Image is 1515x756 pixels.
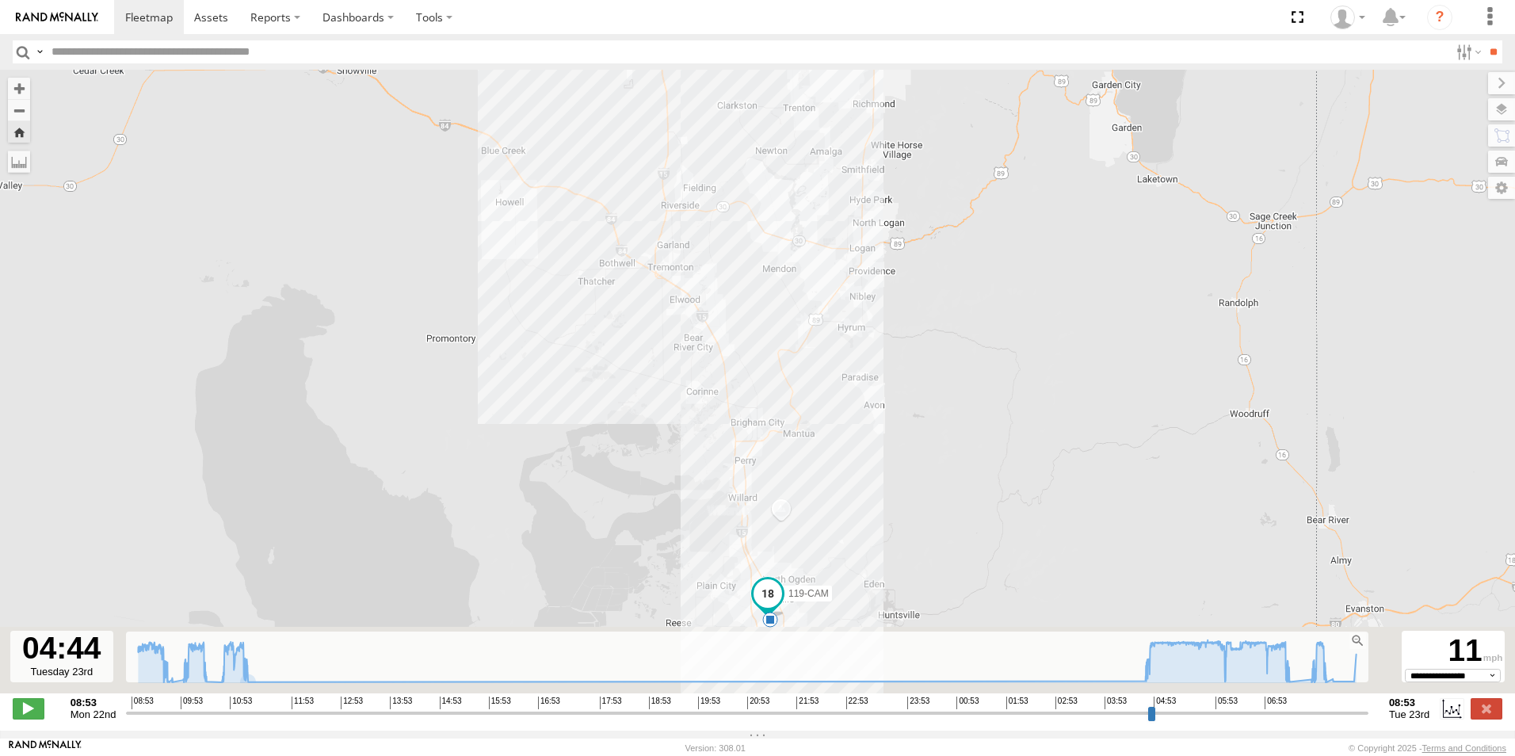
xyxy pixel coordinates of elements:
span: 21:53 [796,697,819,709]
span: 20:53 [747,697,769,709]
span: 16:53 [538,697,560,709]
span: 08:53 [132,697,154,709]
div: Version: 308.01 [685,743,746,753]
span: 02:53 [1055,697,1078,709]
div: 11 [1404,633,1502,669]
span: 14:53 [440,697,462,709]
span: 12:53 [341,697,363,709]
span: 19:53 [698,697,720,709]
span: 00:53 [956,697,979,709]
span: 17:53 [600,697,622,709]
span: 10:53 [230,697,252,709]
button: Zoom out [8,99,30,121]
span: 05:53 [1215,697,1238,709]
label: Search Query [33,40,46,63]
a: Terms and Conditions [1422,743,1506,753]
strong: 08:53 [1389,697,1429,708]
img: rand-logo.svg [16,12,98,23]
span: Tue 23rd Sep 2025 [1389,708,1429,720]
label: Search Filter Options [1450,40,1484,63]
span: 06:53 [1265,697,1287,709]
label: Close [1471,698,1502,719]
span: 04:53 [1154,697,1176,709]
span: 119-CAM [788,589,829,600]
span: 23:53 [907,697,929,709]
div: Keith Washburn [1325,6,1371,29]
label: Play/Stop [13,698,44,719]
span: 11:53 [292,697,314,709]
label: Map Settings [1488,177,1515,199]
label: Measure [8,151,30,173]
span: 01:53 [1006,697,1028,709]
strong: 08:53 [71,697,116,708]
a: Visit our Website [9,740,82,756]
i: ? [1427,5,1452,30]
span: 22:53 [846,697,868,709]
span: 09:53 [181,697,203,709]
span: 13:53 [390,697,412,709]
button: Zoom in [8,78,30,99]
div: © Copyright 2025 - [1349,743,1506,753]
span: Mon 22nd Sep 2025 [71,708,116,720]
span: 18:53 [649,697,671,709]
button: Zoom Home [8,121,30,143]
span: 03:53 [1105,697,1127,709]
span: 15:53 [489,697,511,709]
